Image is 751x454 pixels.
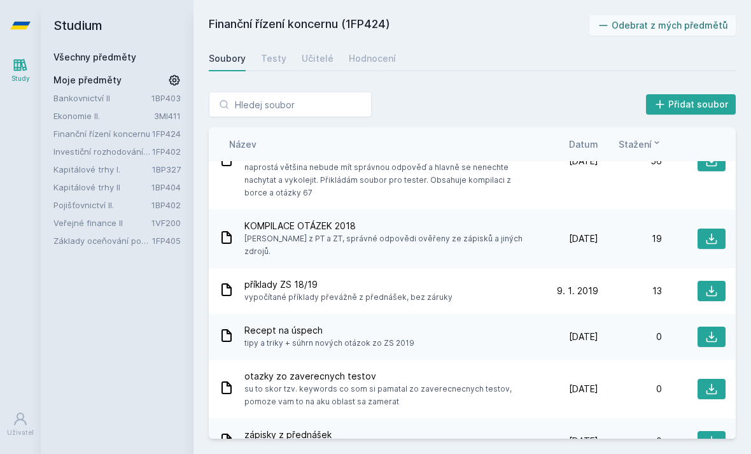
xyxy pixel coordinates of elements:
[598,330,662,343] div: 0
[152,146,181,157] a: 1FP402
[244,324,414,337] span: Recept na úspech
[229,138,256,151] button: Název
[209,92,372,117] input: Hledej soubor
[53,74,122,87] span: Moje předměty
[53,163,152,176] a: Kapitálové trhy I.
[151,218,181,228] a: 1VF200
[598,285,662,297] div: 13
[244,370,530,383] span: otazky zo zaverecnych testov
[154,111,181,121] a: 3MI411
[244,337,414,350] span: tipy a triky + súhrn nových otázok zo ZS 2019
[152,129,181,139] a: 1FP424
[53,145,152,158] a: Investiční rozhodování a dlouhodobé financování
[589,15,736,36] button: Odebrat z mých předmětů
[53,199,151,211] a: Pojišťovnictví II.
[302,46,333,71] a: Učitelé
[349,46,396,71] a: Hodnocení
[3,51,38,90] a: Study
[619,138,652,151] span: Stažení
[11,74,30,83] div: Study
[244,291,453,304] span: vypočítané příklady převážně z přednášek, bez záruky
[244,429,387,441] span: zápisky z přednášek
[209,52,246,65] div: Soubory
[569,330,598,343] span: [DATE]
[53,52,136,62] a: Všechny předměty
[53,181,151,194] a: Kapitálové trhy II
[244,232,530,258] span: [PERSON_NAME] z PT a ZT, správné odpovědi ověřeny ze zápisků a jiných zdrojů.
[53,110,154,122] a: Ekonomie II.
[244,136,530,199] span: Této lahůdce je třeba se postavit čelem. Všechno pečlivě čtěte až do konce, dejte si pozor na růz...
[569,232,598,245] span: [DATE]
[598,383,662,395] div: 0
[152,236,181,246] a: 1FP405
[569,435,598,448] span: [DATE]
[598,155,662,167] div: 56
[53,216,151,229] a: Veřejné finance II
[619,138,662,151] button: Stažení
[244,278,453,291] span: příklady ZS 18/19
[598,435,662,448] div: 0
[569,383,598,395] span: [DATE]
[209,15,589,36] h2: Finanční řízení koncernu (1FP424)
[151,200,181,210] a: 1BP402
[53,127,152,140] a: Finanční řízení koncernu
[151,182,181,192] a: 1BP404
[53,234,152,247] a: Základy oceňování podniku
[151,93,181,103] a: 1BP403
[53,92,151,104] a: Bankovnictví II
[569,155,598,167] span: [DATE]
[209,46,246,71] a: Soubory
[261,46,286,71] a: Testy
[598,232,662,245] div: 19
[152,164,181,174] a: 1BP327
[261,52,286,65] div: Testy
[3,405,38,444] a: Uživatel
[557,285,598,297] span: 9. 1. 2019
[7,428,34,437] div: Uživatel
[349,52,396,65] div: Hodnocení
[569,138,598,151] button: Datum
[244,220,530,232] span: KOMPILACE OTÁZEK 2018
[302,52,333,65] div: Učitelé
[244,383,530,408] span: su to skor tzv. keywords co som si pamatal zo zaverecnecnych testov, pomoze vam to na aku oblast ...
[646,94,736,115] button: Přidat soubor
